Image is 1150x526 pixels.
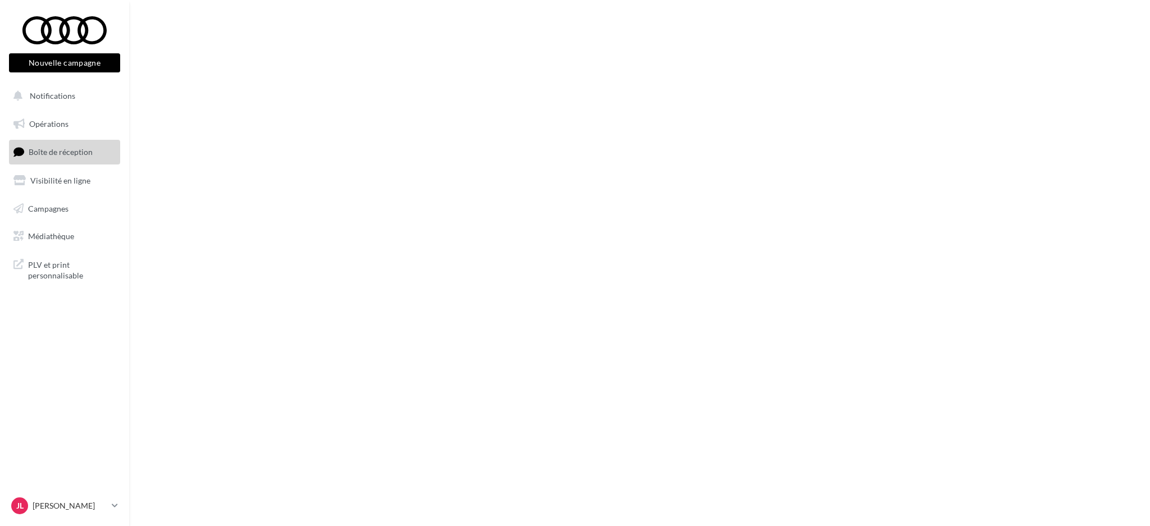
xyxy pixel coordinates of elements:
[28,257,116,281] span: PLV et print personnalisable
[7,140,122,164] a: Boîte de réception
[7,112,122,136] a: Opérations
[30,176,90,185] span: Visibilité en ligne
[16,500,24,511] span: JL
[7,169,122,193] a: Visibilité en ligne
[9,495,120,516] a: JL [PERSON_NAME]
[29,147,93,157] span: Boîte de réception
[28,203,69,213] span: Campagnes
[9,53,120,72] button: Nouvelle campagne
[7,197,122,221] a: Campagnes
[7,253,122,286] a: PLV et print personnalisable
[7,84,118,108] button: Notifications
[7,225,122,248] a: Médiathèque
[28,231,74,241] span: Médiathèque
[29,119,69,129] span: Opérations
[30,91,75,100] span: Notifications
[33,500,107,511] p: [PERSON_NAME]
